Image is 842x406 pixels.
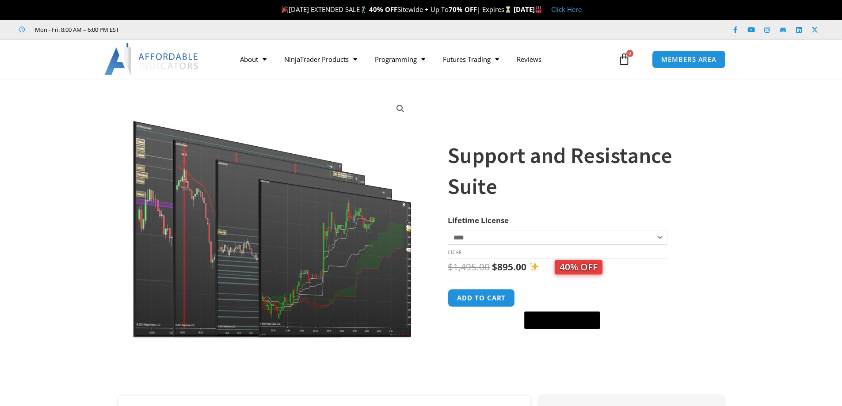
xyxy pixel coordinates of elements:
[231,49,275,69] a: About
[275,49,366,69] a: NinjaTrader Products
[508,49,550,69] a: Reviews
[392,101,408,117] a: View full-screen image gallery
[514,5,542,14] strong: [DATE]
[492,261,497,273] span: $
[434,49,508,69] a: Futures Trading
[605,46,644,72] a: 0
[282,6,288,13] img: 🎉
[231,49,616,69] nav: Menu
[360,6,367,13] img: 🏌️‍♂️
[448,289,515,307] button: Add to cart
[131,94,415,338] img: Support and Resistance Suite 1
[279,5,514,14] span: [DATE] EXTENDED SALE Sitewide + Up To | Expires
[448,215,509,225] label: Lifetime License
[522,288,602,309] iframe: Secure express checkout frame
[131,25,264,34] iframe: Customer reviews powered by Trustpilot
[104,43,199,75] img: LogoAI | Affordable Indicators – NinjaTrader
[448,334,706,342] iframe: PayPal Message 1
[366,49,434,69] a: Programming
[369,5,397,14] strong: 40% OFF
[448,249,461,255] a: Clear options
[449,5,477,14] strong: 70% OFF
[492,261,526,273] bdi: 895.00
[551,5,582,14] a: Click Here
[555,260,602,274] span: 40% OFF
[448,261,453,273] span: $
[652,50,726,68] a: MEMBERS AREA
[626,50,633,57] span: 0
[661,56,716,63] span: MEMBERS AREA
[448,140,706,202] h1: Support and Resistance Suite
[524,311,600,329] button: Buy with GPay
[33,24,119,35] span: Mon - Fri: 8:00 AM – 6:00 PM EST
[448,261,490,273] bdi: 1,495.00
[530,262,539,271] img: ✨
[535,6,542,13] img: 🏭
[505,6,511,13] img: ⌛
